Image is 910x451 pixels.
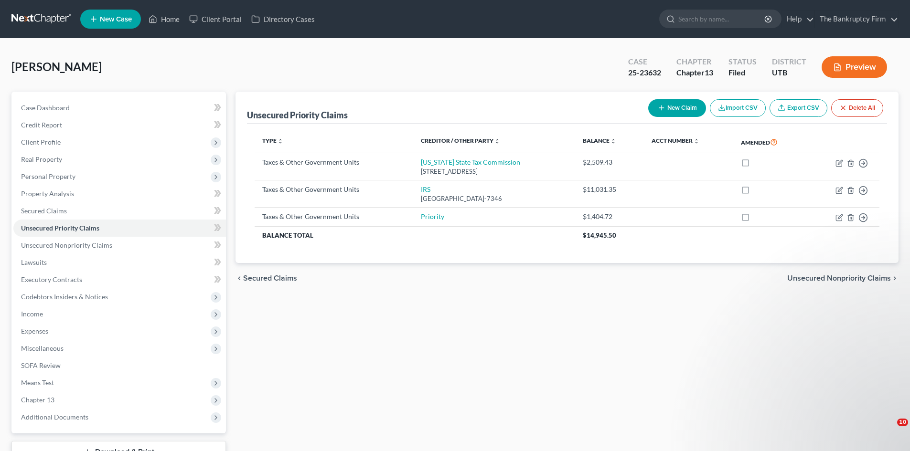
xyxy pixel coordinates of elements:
[144,10,184,28] a: Home
[21,224,99,232] span: Unsecured Priority Claims
[787,274,891,282] span: Unsecured Nonpriority Claims
[421,137,500,144] a: Creditor / Other Party unfold_more
[21,172,75,180] span: Personal Property
[494,138,500,144] i: unfold_more
[705,68,713,77] span: 13
[255,227,575,244] th: Balance Total
[897,419,908,426] span: 10
[610,138,616,144] i: unfold_more
[772,67,806,78] div: UTB
[421,212,444,220] a: Priority
[262,212,406,221] div: Taxes & Other Government Units
[21,361,61,369] span: SOFA Review
[13,220,226,237] a: Unsecured Priority Claims
[21,155,62,163] span: Real Property
[815,10,898,28] a: The Bankruptcy Firm
[583,137,616,144] a: Balance unfold_more
[21,241,112,249] span: Unsecured Nonpriority Claims
[628,56,661,67] div: Case
[733,131,807,153] th: Amended
[243,274,297,282] span: Secured Claims
[652,137,699,144] a: Acct Number unfold_more
[21,327,48,335] span: Expenses
[21,413,88,421] span: Additional Documents
[891,274,899,282] i: chevron_right
[262,185,406,194] div: Taxes & Other Government Units
[21,138,61,146] span: Client Profile
[21,378,54,387] span: Means Test
[21,396,54,404] span: Chapter 13
[21,104,70,112] span: Case Dashboard
[21,344,64,352] span: Miscellaneous
[421,158,520,166] a: [US_STATE] State Tax Commission
[184,10,246,28] a: Client Portal
[13,99,226,116] a: Case Dashboard
[728,67,757,78] div: Filed
[583,231,616,239] span: $14,945.50
[21,275,82,283] span: Executory Contracts
[236,274,243,282] i: chevron_left
[678,10,766,28] input: Search by name...
[648,99,706,117] button: New Claim
[770,99,827,117] a: Export CSV
[21,189,74,198] span: Property Analysis
[13,202,226,220] a: Secured Claims
[21,293,108,301] span: Codebtors Insiders & Notices
[831,99,883,117] button: Delete All
[21,121,62,129] span: Credit Report
[772,56,806,67] div: District
[13,271,226,288] a: Executory Contracts
[13,357,226,374] a: SOFA Review
[21,207,67,215] span: Secured Claims
[822,56,887,78] button: Preview
[583,157,636,167] div: $2,509.43
[262,157,406,167] div: Taxes & Other Government Units
[676,67,713,78] div: Chapter
[787,274,899,282] button: Unsecured Nonpriority Claims chevron_right
[628,67,661,78] div: 25-23632
[246,10,320,28] a: Directory Cases
[421,185,430,193] a: IRS
[278,138,283,144] i: unfold_more
[583,185,636,194] div: $11,031.35
[21,310,43,318] span: Income
[583,212,636,221] div: $1,404.72
[782,10,814,28] a: Help
[236,274,297,282] button: chevron_left Secured Claims
[710,99,766,117] button: Import CSV
[694,138,699,144] i: unfold_more
[100,16,132,23] span: New Case
[421,194,567,203] div: [GEOGRAPHIC_DATA]-7346
[676,56,713,67] div: Chapter
[11,60,102,73] span: [PERSON_NAME]
[728,56,757,67] div: Status
[13,254,226,271] a: Lawsuits
[421,167,567,176] div: [STREET_ADDRESS]
[878,419,900,441] iframe: Intercom live chat
[21,258,47,266] span: Lawsuits
[247,109,348,121] div: Unsecured Priority Claims
[262,137,283,144] a: Type unfold_more
[13,116,226,134] a: Credit Report
[13,237,226,254] a: Unsecured Nonpriority Claims
[13,185,226,202] a: Property Analysis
